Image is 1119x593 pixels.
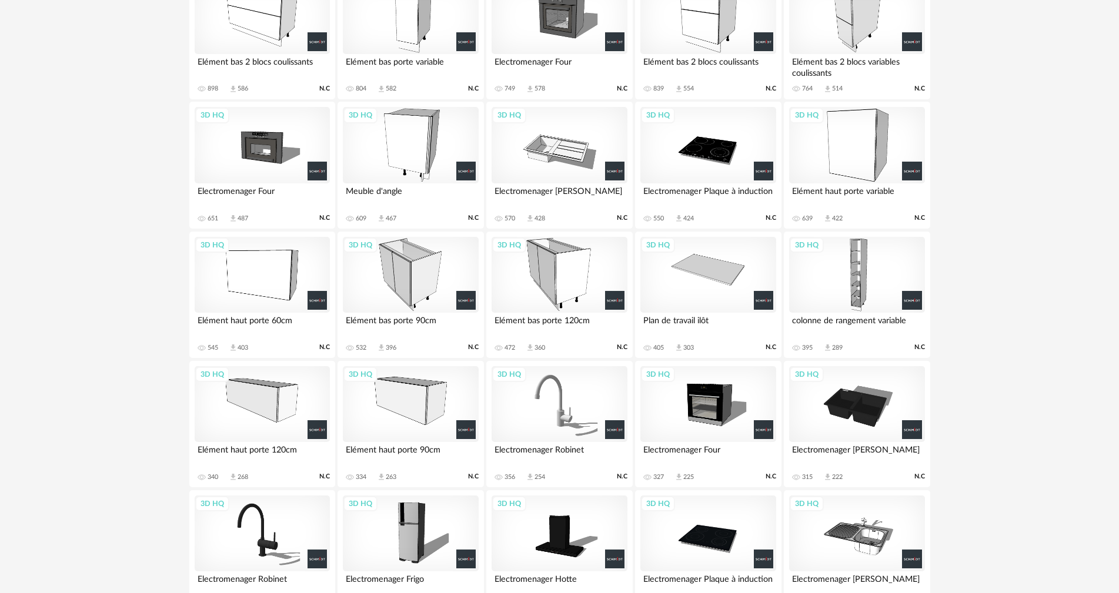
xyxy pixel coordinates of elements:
[790,496,824,511] div: 3D HQ
[492,237,526,253] div: 3D HQ
[617,85,627,93] span: N.C
[653,473,664,481] div: 327
[505,85,515,93] div: 749
[683,85,694,93] div: 554
[468,473,479,481] span: N.C
[486,102,632,229] a: 3D HQ Electromenager [PERSON_NAME] 570 Download icon 428 N.C
[343,108,378,123] div: 3D HQ
[238,85,248,93] div: 586
[640,442,776,465] div: Electromenager Four
[505,215,515,223] div: 570
[674,214,683,223] span: Download icon
[338,361,483,488] a: 3D HQ Elément haut porte 90cm 334 Download icon 263 N.C
[635,361,781,488] a: 3D HQ Electromenager Four 327 Download icon 225 N.C
[343,237,378,253] div: 3D HQ
[356,344,366,352] div: 532
[640,313,776,336] div: Plan de travail ilôt
[683,215,694,223] div: 424
[492,183,627,207] div: Electromenager [PERSON_NAME]
[641,237,675,253] div: 3D HQ
[319,343,330,351] span: N.C
[208,215,218,223] div: 651
[319,85,330,93] span: N.C
[766,343,776,351] span: N.C
[208,344,218,352] div: 545
[653,85,664,93] div: 839
[208,473,218,481] div: 340
[238,215,248,223] div: 487
[486,361,632,488] a: 3D HQ Electromenager Robinet 356 Download icon 254 N.C
[635,232,781,359] a: 3D HQ Plan de travail ilôt 405 Download icon 303 N.C
[195,237,229,253] div: 3D HQ
[641,108,675,123] div: 3D HQ
[338,232,483,359] a: 3D HQ Elément bas porte 90cm 532 Download icon 396 N.C
[802,473,813,481] div: 315
[784,361,930,488] a: 3D HQ Electromenager [PERSON_NAME] 315 Download icon 222 N.C
[492,496,526,511] div: 3D HQ
[617,214,627,222] span: N.C
[492,442,627,465] div: Electromenager Robinet
[356,85,366,93] div: 804
[195,442,330,465] div: Elément haut porte 120cm
[386,85,396,93] div: 582
[377,85,386,93] span: Download icon
[386,473,396,481] div: 263
[319,214,330,222] span: N.C
[229,214,238,223] span: Download icon
[189,361,335,488] a: 3D HQ Elément haut porte 120cm 340 Download icon 268 N.C
[535,473,545,481] div: 254
[343,496,378,511] div: 3D HQ
[617,343,627,351] span: N.C
[356,473,366,481] div: 334
[343,54,478,78] div: Elément bas porte variable
[195,108,229,123] div: 3D HQ
[674,85,683,93] span: Download icon
[377,214,386,223] span: Download icon
[784,232,930,359] a: 3D HQ colonne de rangement variable 395 Download icon 289 N.C
[526,214,535,223] span: Download icon
[789,54,924,78] div: Elément bas 2 blocs variables coulissants
[640,54,776,78] div: Elément bas 2 blocs coulissants
[468,343,479,351] span: N.C
[343,183,478,207] div: Meuble d'angle
[914,85,925,93] span: N.C
[356,215,366,223] div: 609
[238,344,248,352] div: 403
[377,473,386,481] span: Download icon
[766,214,776,222] span: N.C
[789,313,924,336] div: colonne de rangement variable
[766,473,776,481] span: N.C
[195,183,330,207] div: Electromenager Four
[492,54,627,78] div: Electromenager Four
[914,214,925,222] span: N.C
[832,473,843,481] div: 222
[195,367,229,382] div: 3D HQ
[238,473,248,481] div: 268
[319,473,330,481] span: N.C
[789,442,924,465] div: Electromenager [PERSON_NAME]
[790,108,824,123] div: 3D HQ
[683,344,694,352] div: 303
[526,85,535,93] span: Download icon
[802,85,813,93] div: 764
[641,367,675,382] div: 3D HQ
[914,473,925,481] span: N.C
[492,313,627,336] div: Elément bas porte 120cm
[386,215,396,223] div: 467
[784,102,930,229] a: 3D HQ Elément haut porte variable 639 Download icon 422 N.C
[492,108,526,123] div: 3D HQ
[914,343,925,351] span: N.C
[526,343,535,352] span: Download icon
[802,344,813,352] div: 395
[832,344,843,352] div: 289
[617,473,627,481] span: N.C
[674,343,683,352] span: Download icon
[208,85,218,93] div: 898
[674,473,683,481] span: Download icon
[526,473,535,481] span: Download icon
[343,367,378,382] div: 3D HQ
[535,85,545,93] div: 578
[766,85,776,93] span: N.C
[832,85,843,93] div: 514
[535,215,545,223] div: 428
